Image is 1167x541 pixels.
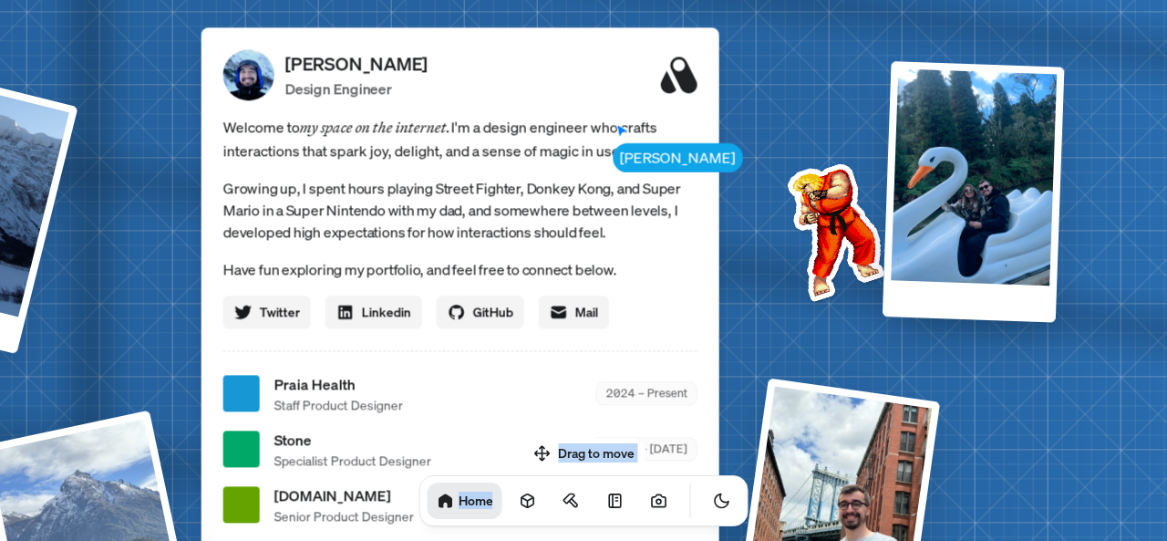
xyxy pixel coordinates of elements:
[596,382,697,405] div: 2024 – Present
[223,115,697,162] span: Welcome to I'm a design engineer who crafts interactions that spark joy, delight, and a sense of ...
[274,506,414,525] span: Senior Product Designer
[274,484,414,506] span: [DOMAIN_NAME]
[362,302,411,321] span: Linkedin
[274,451,431,470] span: Specialist Product Designer
[473,302,513,321] span: GitHub
[223,257,697,281] p: Have fun exploring my portfolio, and feel free to connect below.
[704,483,740,519] button: Toggle Theme
[740,136,924,320] img: Profile example
[223,296,311,328] a: Twitter
[223,49,274,100] img: Profile Picture
[459,492,493,509] h1: Home
[300,118,451,136] em: my space on the internet.
[285,78,428,99] p: Design Engineer
[260,302,300,321] span: Twitter
[428,483,502,519] a: Home
[325,296,422,328] a: Linkedin
[575,302,598,321] span: Mail
[274,373,403,395] span: Praia Health
[223,177,697,243] p: Growing up, I spent hours playing Street Fighter, Donkey Kong, and Super Mario in a Super Nintend...
[274,429,431,451] span: Stone
[437,296,524,328] a: GitHub
[539,296,609,328] a: Mail
[285,50,428,78] p: [PERSON_NAME]
[274,395,403,414] span: Staff Product Designer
